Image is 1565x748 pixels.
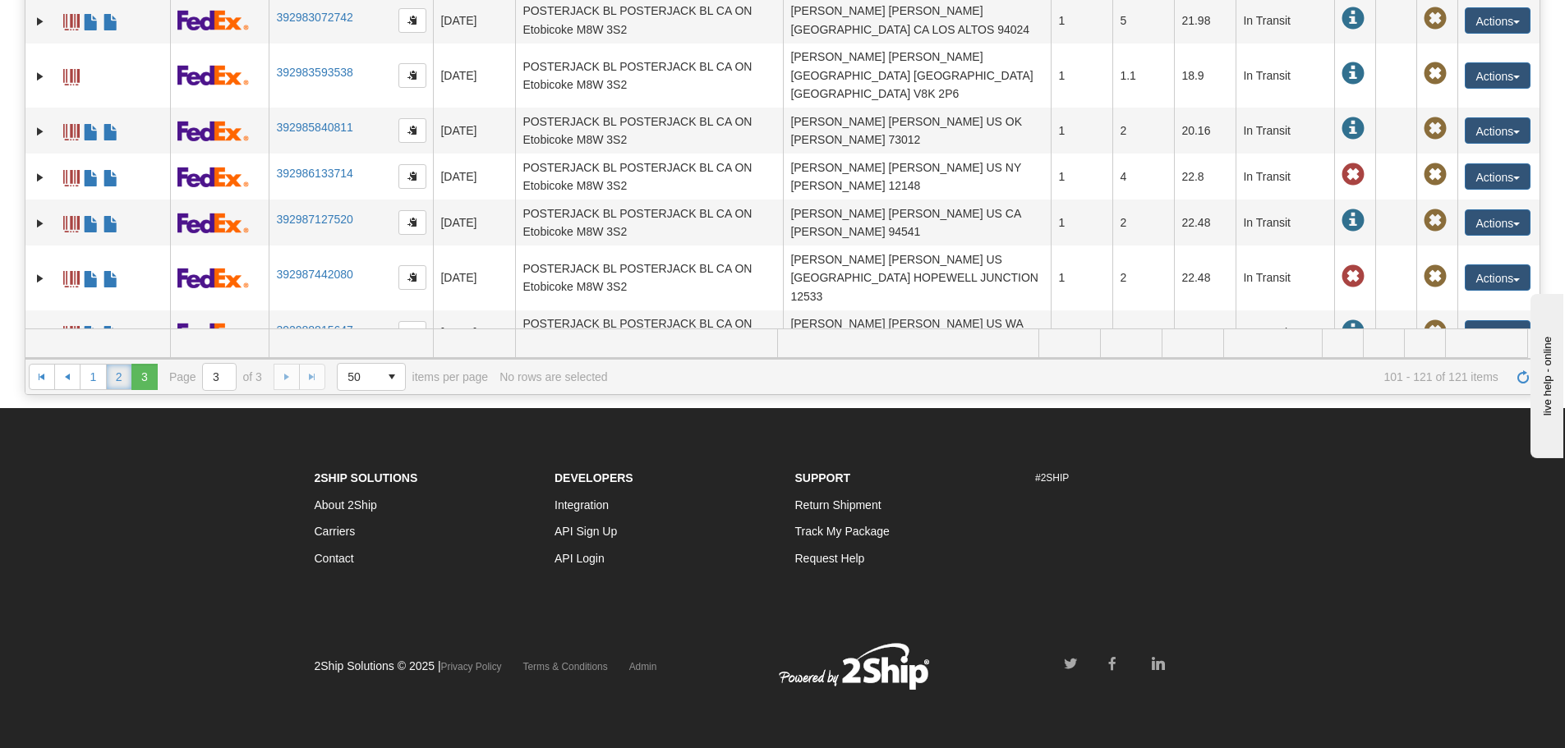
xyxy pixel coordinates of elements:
td: 4 [1112,154,1174,200]
span: In Transit [1342,117,1365,140]
button: Copy to clipboard [398,63,426,88]
a: Carriers [315,525,356,538]
a: 392983072742 [276,11,352,24]
a: 392988815647 [276,324,352,337]
td: 1 [1051,200,1112,246]
div: No rows are selected [499,370,608,383]
a: 392987442080 [276,268,352,281]
span: Late [1342,163,1365,186]
a: 392987127520 [276,213,352,226]
a: 392985840811 [276,121,352,134]
button: Actions [1465,7,1530,34]
a: Label [63,264,80,290]
span: In Transit [1342,62,1365,85]
td: [PERSON_NAME] [PERSON_NAME] US WA ANACORTES 98221 [783,310,1051,356]
td: 2 [1112,200,1174,246]
td: POSTERJACK BL POSTERJACK BL CA ON Etobicoke M8W 3S2 [515,200,783,246]
button: Actions [1465,62,1530,89]
a: Expand [32,215,48,232]
td: 18.9 [1174,44,1236,108]
td: In Transit [1236,200,1334,246]
a: Label [63,7,80,33]
img: 2 - FedEx Express® [177,121,249,141]
td: [DATE] [433,108,515,154]
a: 392983593538 [276,66,352,79]
span: Pickup Not Assigned [1424,320,1447,343]
a: Label [63,62,80,88]
span: items per page [337,363,488,391]
td: POSTERJACK BL POSTERJACK BL CA ON Etobicoke M8W 3S2 [515,154,783,200]
img: 2 - FedEx Express® [177,213,249,233]
span: Pickup Not Assigned [1424,209,1447,232]
a: Commercial Invoice [83,319,99,345]
span: Page of 3 [169,363,262,391]
td: POSTERJACK BL POSTERJACK BL CA ON Etobicoke M8W 3S2 [515,108,783,154]
a: Commercial Invoice [83,209,99,235]
span: Page 3 [131,364,158,390]
td: 1.1 [1112,44,1174,108]
span: Late [1342,265,1365,288]
td: [PERSON_NAME] [PERSON_NAME] US [GEOGRAPHIC_DATA] HOPEWELL JUNCTION 12533 [783,246,1051,310]
td: [DATE] [433,44,515,108]
span: Pickup Not Assigned [1424,117,1447,140]
img: 2 - FedEx Express® [177,167,249,187]
div: live help - online [12,14,152,26]
a: 2 [106,364,132,390]
a: USMCA CO [103,209,119,235]
td: [PERSON_NAME] [PERSON_NAME] US OK [PERSON_NAME] 73012 [783,108,1051,154]
button: Copy to clipboard [398,210,426,235]
td: [DATE] [433,310,515,356]
td: [DATE] [433,246,515,310]
td: POSTERJACK BL POSTERJACK BL CA ON Etobicoke M8W 3S2 [515,44,783,108]
a: Expand [32,123,48,140]
button: Actions [1465,209,1530,236]
td: [DATE] [433,154,515,200]
button: Copy to clipboard [398,8,426,33]
td: 2 [1112,108,1174,154]
button: Actions [1465,163,1530,190]
img: 2 - FedEx Express® [177,10,249,30]
a: Expand [32,13,48,30]
a: Label [63,209,80,235]
span: 101 - 121 of 121 items [619,370,1498,383]
a: 1 [80,364,106,390]
span: Pickup Not Assigned [1424,62,1447,85]
td: 20.16 [1174,108,1236,154]
strong: Developers [555,471,633,484]
span: select [379,364,405,390]
button: Copy to clipboard [398,265,426,290]
a: 392986133714 [276,167,352,180]
span: Pickup Not Assigned [1424,163,1447,186]
td: [PERSON_NAME] [PERSON_NAME] US NY [PERSON_NAME] 12148 [783,154,1051,200]
button: Copy to clipboard [398,118,426,143]
button: Actions [1465,117,1530,144]
a: Go to the previous page [54,364,81,390]
a: Go to the first page [29,364,55,390]
td: 1 [1051,246,1112,310]
img: 2 - FedEx Express® [177,323,249,343]
a: Label [63,319,80,345]
td: [PERSON_NAME] [PERSON_NAME] US CA [PERSON_NAME] 94541 [783,200,1051,246]
td: 22.48 [1174,200,1236,246]
a: Return Shipment [795,498,881,512]
img: 2 - FedEx Express® [177,268,249,288]
span: 50 [348,369,369,385]
td: POSTERJACK BL POSTERJACK BL CA ON Etobicoke M8W 3S2 [515,310,783,356]
strong: 2Ship Solutions [315,471,418,484]
a: USMCA CO [103,319,119,345]
iframe: chat widget [1527,290,1563,457]
a: Commercial Invoice [83,7,99,33]
td: 22.8 [1174,154,1236,200]
a: USMCA CO [103,264,119,290]
strong: Support [795,471,851,484]
td: 1 [1051,154,1112,200]
td: 22.48 [1174,246,1236,310]
img: 2 - FedEx Express® [177,65,249,85]
td: In Transit [1236,108,1334,154]
a: Contact [315,552,354,565]
a: Expand [32,68,48,85]
td: In Transit [1236,310,1334,356]
td: 1 [1051,44,1112,108]
button: Copy to clipboard [398,164,426,189]
a: Commercial Invoice [83,117,99,143]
